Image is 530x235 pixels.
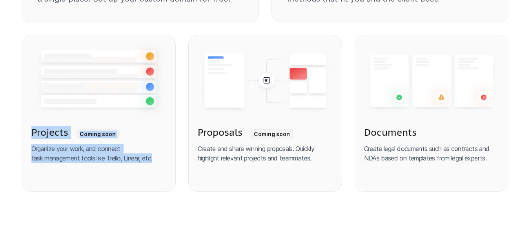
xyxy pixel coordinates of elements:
p: Coming soon [254,131,290,138]
p: Coming soon [80,131,116,138]
h3: Documents [364,126,417,139]
p: Organize your work, and connect task management tools like Trello, Linear, etc. [31,144,166,163]
h3: Projects [31,126,68,139]
p: Create and share winning proposals. Quickly highlight relevant projects and teammates. [198,144,333,163]
h3: Proposals [198,126,242,139]
p: Create legal documents such as contracts and NDAs based on templates from legal experts. [364,144,499,163]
